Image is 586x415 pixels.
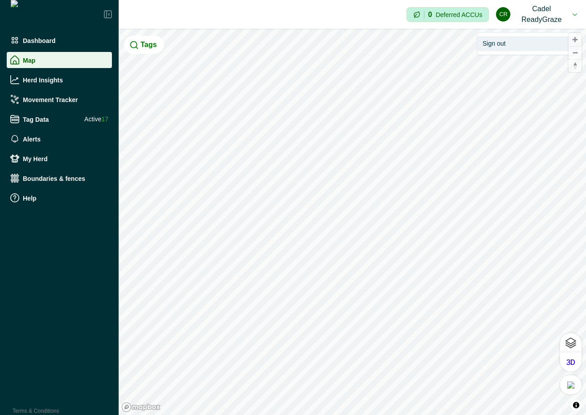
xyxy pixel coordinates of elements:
a: Tag DataActive17 [7,111,112,127]
p: 0 [428,11,432,18]
p: Dashboard [23,37,56,44]
a: Alerts [7,131,112,147]
span: 17 [101,116,108,123]
a: My Herd [7,150,112,167]
a: Movement Tracker [7,91,112,107]
img: satellit.png [567,381,574,389]
a: Herd Insights [7,72,112,88]
button: Reset bearing to north [569,59,582,72]
a: Help [7,190,112,206]
span: Reset bearing to north [569,60,582,72]
button: Zoom in [569,33,582,46]
a: Mapbox logo [121,402,161,412]
p: My Herd [23,155,47,162]
p: Tag Data [23,116,49,123]
button: Toggle attribution [571,400,582,411]
p: Deferred ACCUs [436,11,482,18]
p: Boundaries & fences [23,175,85,182]
p: Help [23,194,36,201]
button: Sign out [477,36,577,51]
a: Map [7,52,112,68]
p: Map [23,56,35,64]
button: Zoom out [569,46,582,59]
p: Alerts [23,135,41,142]
p: Movement Tracker [23,96,78,103]
a: Dashboard [7,32,112,48]
a: Boundaries & fences [7,170,112,186]
canvas: Map [119,29,586,415]
span: Zoom out [569,47,582,59]
p: Herd Insights [23,76,63,83]
span: Active [84,115,108,124]
a: Terms & Conditions [13,408,59,414]
button: Tags [124,36,164,54]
